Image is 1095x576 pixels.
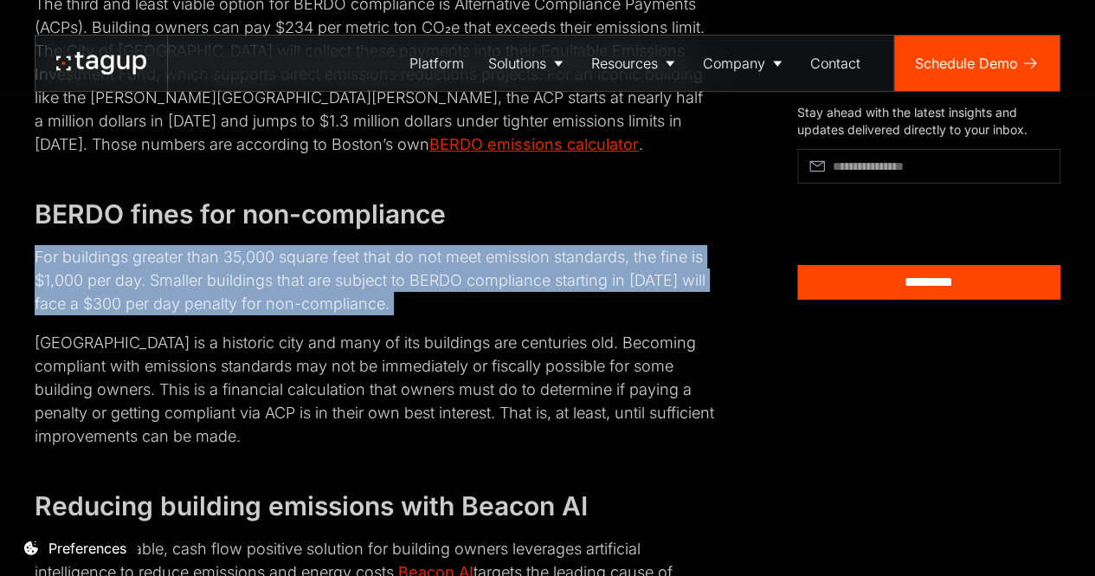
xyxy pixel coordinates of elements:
[797,104,1060,138] div: Stay ahead with the latest insights and updates delivered directly to your inbox.
[409,53,464,74] div: Platform
[797,148,1060,299] form: Article Subscribe
[476,36,579,91] a: Solutions
[894,36,1060,91] a: Schedule Demo
[703,53,765,74] div: Company
[915,53,1018,74] div: Schedule Demo
[797,190,982,237] iframe: reCAPTCHA
[691,36,798,91] a: Company
[810,53,860,74] div: Contact
[798,36,873,91] a: Contact
[488,53,546,74] div: Solutions
[48,538,126,559] div: Preferences
[429,135,639,153] a: BERDO emissions calculator
[35,331,714,448] p: [GEOGRAPHIC_DATA] is a historic city and many of its buildings are centuries old. Becoming compli...
[579,36,691,91] a: Resources
[591,53,658,74] div: Resources
[35,197,714,231] h2: BERDO fines for non-compliance
[397,36,476,91] a: Platform
[35,245,714,315] p: For buildings greater than 35,000 square feet that do not meet emission standards, the fine is $1...
[35,489,714,523] h2: Reducing building emissions with Beacon AI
